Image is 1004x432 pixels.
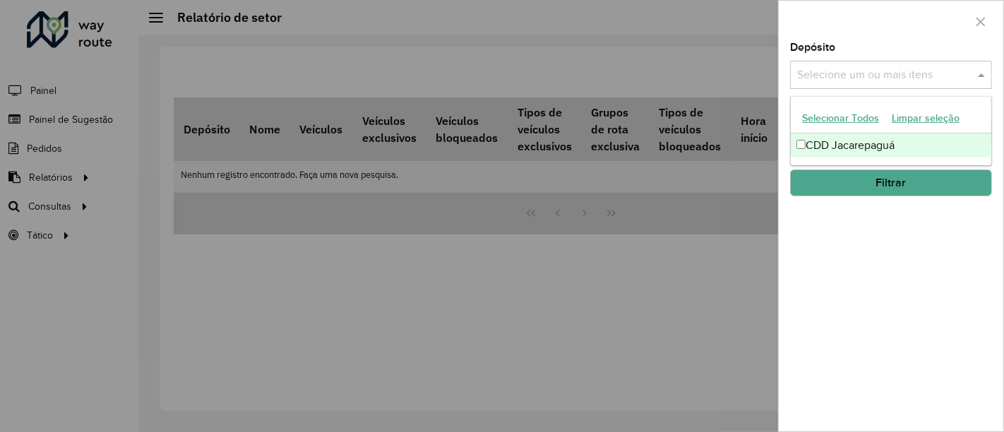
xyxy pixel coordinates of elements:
[790,96,993,166] ng-dropdown-panel: Options list
[790,169,992,196] button: Filtrar
[790,39,835,56] label: Depósito
[791,133,992,157] div: CDD Jacarepaguá
[796,107,885,129] button: Selecionar Todos
[885,107,966,129] button: Limpar seleção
